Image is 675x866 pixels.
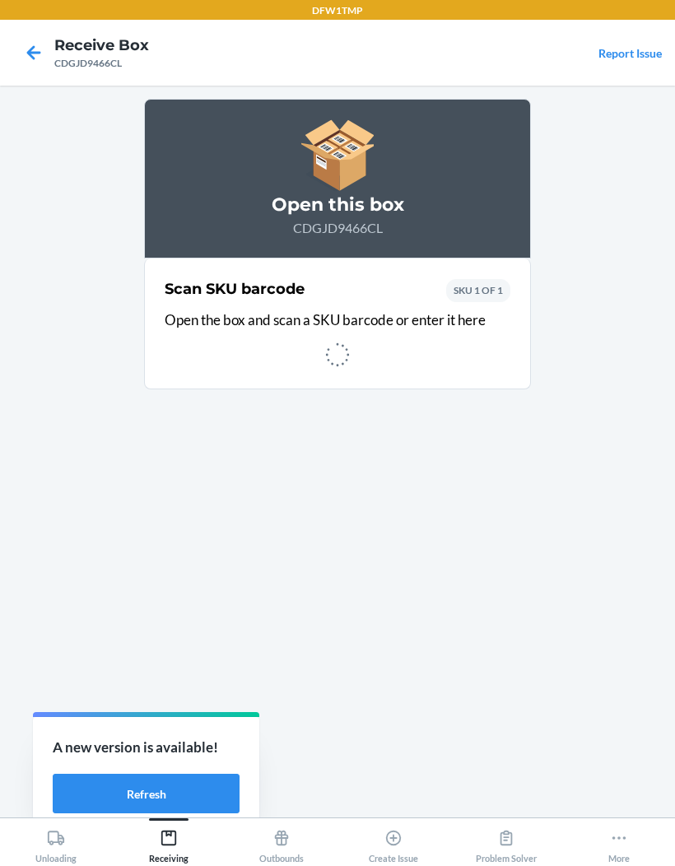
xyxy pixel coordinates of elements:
[165,192,510,218] h3: Open this box
[165,310,510,331] p: Open the box and scan a SKU barcode or enter it here
[165,218,510,238] p: CDGJD9466CL
[54,56,149,71] div: CDGJD9466CL
[608,822,630,864] div: More
[259,822,304,864] div: Outbounds
[562,818,675,864] button: More
[337,818,450,864] button: Create Issue
[450,818,563,864] button: Problem Solver
[53,737,240,758] p: A new version is available!
[149,822,189,864] div: Receiving
[113,818,226,864] button: Receiving
[454,283,503,298] p: SKU 1 OF 1
[165,278,305,300] h2: Scan SKU barcode
[312,3,363,18] p: DFW1TMP
[35,822,77,864] div: Unloading
[476,822,537,864] div: Problem Solver
[225,818,337,864] button: Outbounds
[598,46,662,60] a: Report Issue
[369,822,418,864] div: Create Issue
[53,774,240,813] button: Refresh
[54,35,149,56] h4: Receive Box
